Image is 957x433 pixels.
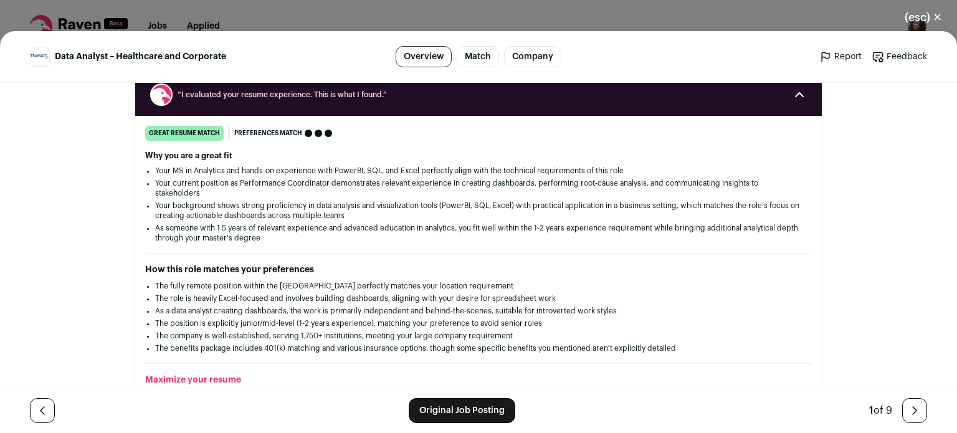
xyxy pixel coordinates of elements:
[409,398,515,423] a: Original Job Posting
[869,406,874,416] span: 1
[155,293,802,303] li: The role is heavily Excel-focused and involves building dashboards, aligning with your desire for...
[55,50,226,63] span: Data Analyst – Healthcare and Corporate
[145,126,224,141] div: great resume match
[890,4,957,31] button: Close modal
[155,201,802,221] li: Your background shows strong proficiency in data analysis and visualization tools (PowerBI, SQL, ...
[155,318,802,328] li: The position is explicitly junior/mid-level (1-2 years experience), matching your preference to a...
[872,50,927,63] a: Feedback
[155,178,802,198] li: Your current position as Performance Coordinator demonstrates relevant experience in creating das...
[819,50,862,63] a: Report
[155,166,802,176] li: Your MS in Analytics and hands-on experience with PowerBI, SQL, and Excel perfectly align with th...
[504,46,561,67] a: Company
[155,281,802,291] li: The fully remote position within the [GEOGRAPHIC_DATA] perfectly matches your location requirement
[234,127,302,140] span: Preferences match
[155,331,802,341] li: The company is well-established, serving 1,750+ institutions, meeting your large company requirement
[396,46,452,67] a: Overview
[145,264,812,276] h2: How this role matches your preferences
[155,306,802,316] li: As a data analyst creating dashboards, the work is primarily independent and behind-the-scenes, s...
[145,374,812,386] h2: Maximize your resume
[155,223,802,243] li: As someone with 1.5 years of relevant experience and advanced education in analytics, you fit wel...
[457,46,499,67] a: Match
[178,90,779,100] span: “I evaluated your resume experience. This is what I found.”
[155,343,802,353] li: The benefits package includes 401(k) matching and various insurance options, though some specific...
[145,151,812,161] h2: Why you are a great fit
[31,54,49,59] img: 0b09a6ed2d53fa79e4de76cc29d3b9d7489b37a2ea4b40551e1c608914991342.png
[869,403,892,418] div: of 9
